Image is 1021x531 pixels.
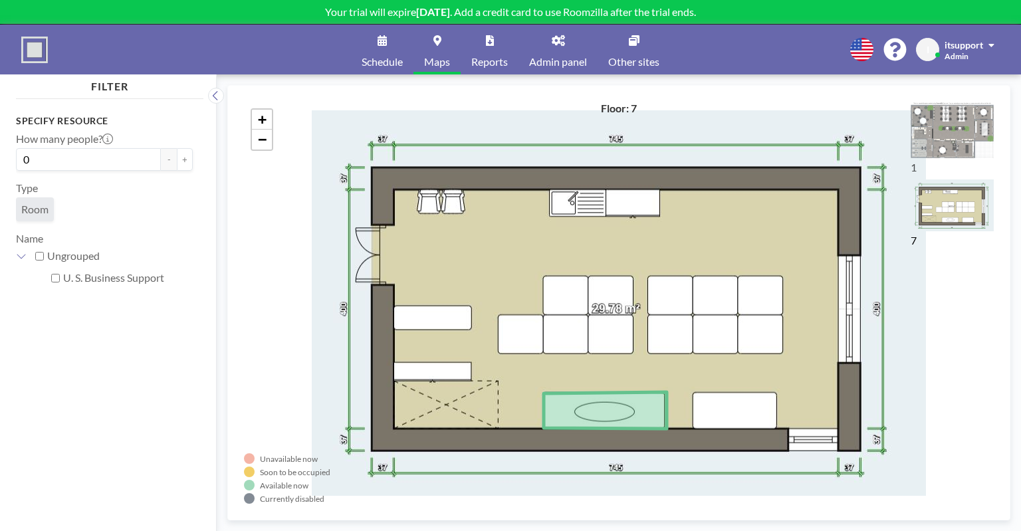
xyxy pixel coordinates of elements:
h4: FILTER [16,74,203,93]
span: Reports [471,56,508,67]
span: Maps [424,56,450,67]
a: Other sites [598,25,670,74]
label: Name [16,232,43,245]
span: Admin panel [529,56,587,67]
h3: Specify resource [16,115,193,127]
span: + [258,111,267,128]
span: − [258,131,267,148]
button: + [177,148,193,171]
label: Ungrouped [47,249,193,263]
span: Room [21,203,49,215]
img: organization-logo [21,37,48,63]
b: [DATE] [416,5,450,18]
label: How many people? [16,132,113,146]
a: Zoom in [252,110,272,130]
span: I [927,44,929,56]
span: itsupport [945,39,983,51]
label: U. S. Business Support [63,271,193,284]
div: Unavailable now [260,454,318,464]
label: 7 [911,234,917,247]
a: Reports [461,25,518,74]
a: Maps [413,25,461,74]
span: Schedule [362,56,403,67]
button: - [161,148,177,171]
img: a6980313feab6370829fd98bb654c76d.JPG [911,179,994,231]
a: Zoom out [252,130,272,150]
label: 1 [911,161,917,173]
span: Other sites [608,56,659,67]
a: Admin panel [518,25,598,74]
a: Schedule [351,25,413,74]
div: Soon to be occupied [260,467,330,477]
div: Currently disabled [260,494,324,504]
h4: Floor: 7 [601,102,637,115]
span: Admin [945,51,968,61]
label: Type [16,181,38,195]
div: Available now [260,480,308,490]
img: ExemplaryFloorPlanRoomzilla.png [911,102,994,158]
